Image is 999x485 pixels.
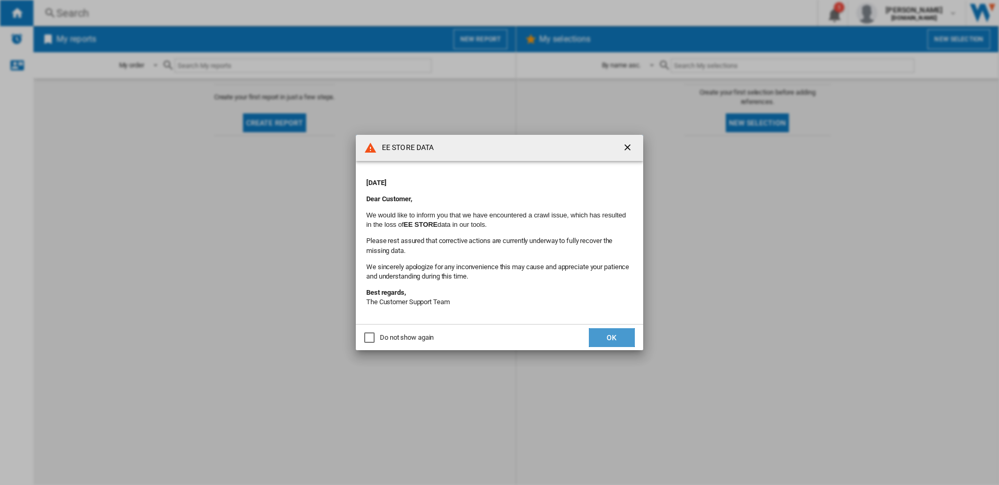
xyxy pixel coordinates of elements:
ng-md-icon: getI18NText('BUTTONS.CLOSE_DIALOG') [622,142,635,155]
b: EE STORE [404,221,438,228]
p: The Customer Support Team [366,288,633,307]
p: Please rest assured that corrective actions are currently underway to fully recover the missing d... [366,236,633,255]
strong: Dear Customer, [366,195,412,203]
font: We would like to inform you that we have encountered a crawl issue, which has resulted in the los... [366,211,626,228]
button: OK [589,328,635,347]
strong: Best regards, [366,288,406,296]
h4: EE STORE DATA [377,143,434,153]
button: getI18NText('BUTTONS.CLOSE_DIALOG') [618,137,639,158]
md-checkbox: Do not show again [364,333,434,343]
p: We sincerely apologize for any inconvenience this may cause and appreciate your patience and unde... [366,262,633,281]
div: Do not show again [380,333,434,342]
font: data in our tools. [437,221,486,228]
strong: [DATE] [366,179,386,187]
